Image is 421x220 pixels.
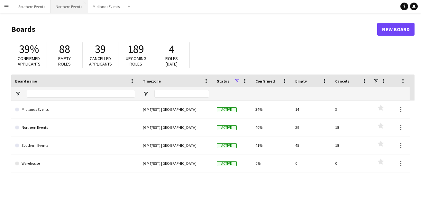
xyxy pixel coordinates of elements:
[27,90,135,98] input: Board name Filter Input
[217,161,237,166] span: Active
[252,136,291,154] div: 41%
[139,154,213,172] div: (GMT/BST) [GEOGRAPHIC_DATA]
[295,79,307,84] span: Empty
[87,0,125,13] button: Midlands Events
[11,24,377,34] h1: Boards
[252,101,291,118] div: 34%
[15,154,135,172] a: Warehouse
[291,119,331,136] div: 29
[13,0,50,13] button: Southern Events
[331,101,371,118] div: 3
[15,119,135,136] a: Northern Events
[217,125,237,130] span: Active
[291,101,331,118] div: 14
[335,79,349,84] span: Cancels
[331,154,371,172] div: 0
[59,42,70,56] span: 88
[15,91,21,97] button: Open Filter Menu
[217,79,229,84] span: Status
[252,119,291,136] div: 40%
[143,79,161,84] span: Timezone
[50,0,87,13] button: Northern Events
[15,101,135,119] a: Midlands Events
[139,119,213,136] div: (GMT/BST) [GEOGRAPHIC_DATA]
[217,107,237,112] span: Active
[331,136,371,154] div: 18
[95,42,106,56] span: 39
[89,56,112,67] span: Cancelled applicants
[291,136,331,154] div: 45
[128,42,144,56] span: 189
[15,79,37,84] span: Board name
[217,143,237,148] span: Active
[139,136,213,154] div: (GMT/BST) [GEOGRAPHIC_DATA]
[15,136,135,154] a: Southern Events
[154,90,209,98] input: Timezone Filter Input
[126,56,146,67] span: Upcoming roles
[252,154,291,172] div: 0%
[331,119,371,136] div: 18
[255,79,275,84] span: Confirmed
[19,42,39,56] span: 39%
[143,91,149,97] button: Open Filter Menu
[18,56,41,67] span: Confirmed applicants
[139,101,213,118] div: (GMT/BST) [GEOGRAPHIC_DATA]
[377,23,415,36] a: New Board
[169,42,175,56] span: 4
[291,154,331,172] div: 0
[59,56,71,67] span: Empty roles
[166,56,178,67] span: Roles [DATE]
